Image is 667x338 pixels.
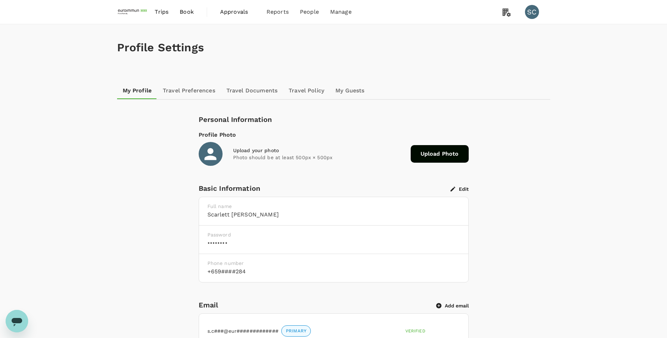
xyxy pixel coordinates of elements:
[199,114,469,125] div: Personal Information
[220,8,255,16] span: Approvals
[117,41,550,54] h1: Profile Settings
[207,231,460,238] p: Password
[199,131,469,139] div: Profile Photo
[525,5,539,19] div: SC
[117,82,158,99] a: My Profile
[157,82,221,99] a: Travel Preferences
[436,303,469,309] button: Add email
[282,328,310,334] span: PRIMARY
[411,145,469,163] span: Upload Photo
[233,147,405,154] div: Upload your photo
[330,82,370,99] a: My Guests
[6,310,28,332] iframe: Button to launch messaging window
[207,203,460,210] p: Full name
[207,210,460,220] h6: Scarlett [PERSON_NAME]
[155,8,168,16] span: Trips
[233,154,405,161] p: Photo should be at least 500px × 500px
[405,329,425,333] span: Verified
[450,186,469,192] button: Edit
[207,327,278,334] p: s.c###@eur#############
[221,82,283,99] a: Travel Documents
[207,238,460,248] h6: ••••••••
[207,260,460,267] p: Phone number
[117,4,149,20] img: EUROIMMUN (South East Asia) Pte. Ltd.
[180,8,194,16] span: Book
[267,8,289,16] span: Reports
[207,267,460,277] h6: +659####284
[283,82,330,99] a: Travel Policy
[330,8,352,16] span: Manage
[199,183,450,194] div: Basic Information
[199,299,436,311] h6: Email
[300,8,319,16] span: People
